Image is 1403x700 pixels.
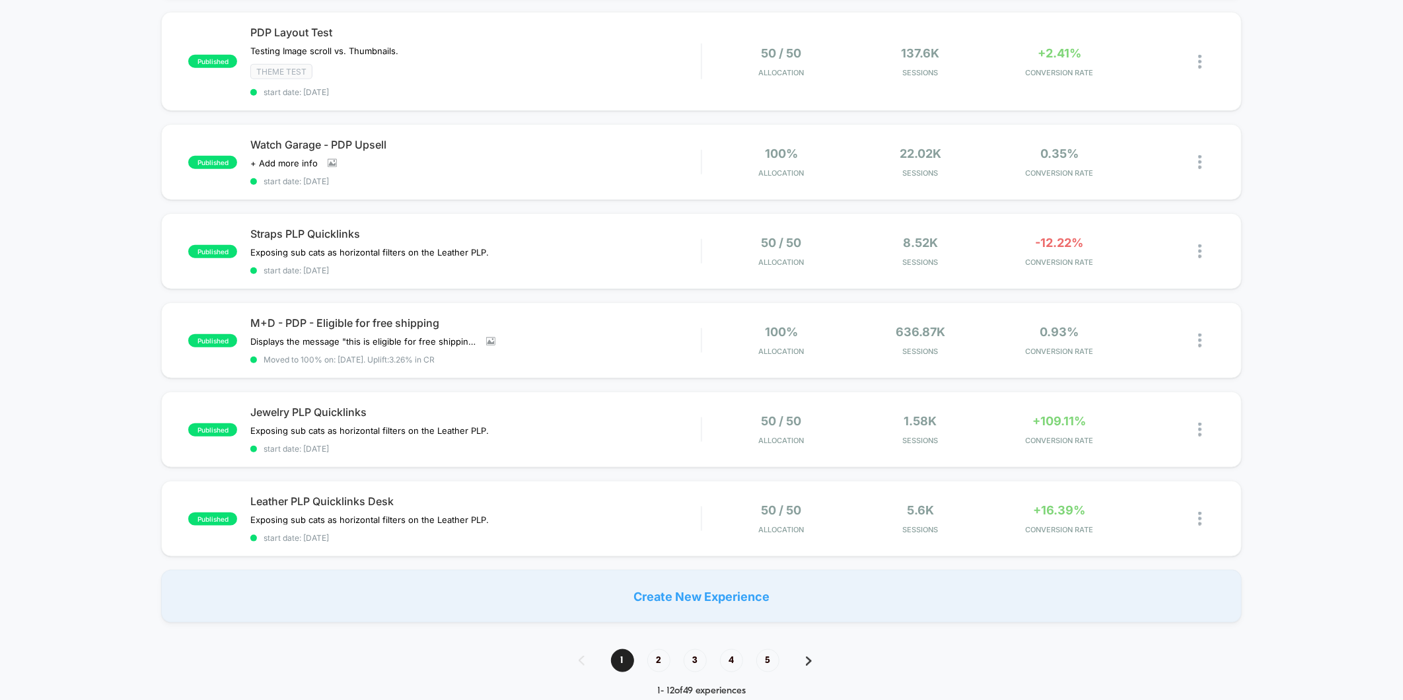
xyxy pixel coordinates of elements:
[993,258,1126,267] span: CONVERSION RATE
[250,444,701,454] span: start date: [DATE]
[759,168,805,178] span: Allocation
[904,414,937,428] span: 1.58k
[759,258,805,267] span: Allocation
[250,46,398,56] span: Testing Image scroll vs. Thumbnails.
[1198,512,1202,526] img: close
[902,46,940,60] span: 137.6k
[250,316,701,330] span: M+D - PDP - Eligible for free shipping
[993,168,1126,178] span: CONVERSION RATE
[1040,325,1079,339] span: 0.93%
[250,495,701,508] span: Leather PLP Quicklinks Desk
[611,649,634,672] span: 1
[250,405,701,419] span: Jewelry PLP Quicklinks
[250,514,491,525] span: Exposing sub cats as horizontal filters on the Leather PLP.
[854,168,987,178] span: Sessions
[1034,503,1086,517] span: +16.39%
[250,158,318,168] span: + Add more info
[250,26,701,39] span: PDP Layout Test
[854,525,987,534] span: Sessions
[250,64,312,79] span: Theme Test
[896,325,945,339] span: 636.87k
[565,685,838,697] div: 1 - 12 of 49 experiences
[250,533,701,543] span: start date: [DATE]
[765,147,798,160] span: 100%
[1038,46,1081,60] span: +2.41%
[759,68,805,77] span: Allocation
[993,436,1126,445] span: CONVERSION RATE
[854,436,987,445] span: Sessions
[759,525,805,534] span: Allocation
[762,414,802,428] span: 50 / 50
[759,347,805,356] span: Allocation
[250,138,701,151] span: Watch Garage - PDP Upsell
[759,436,805,445] span: Allocation
[250,176,701,186] span: start date: [DATE]
[1198,55,1202,69] img: close
[250,87,701,97] span: start date: [DATE]
[250,227,701,240] span: Straps PLP Quicklinks
[854,347,987,356] span: Sessions
[762,503,802,517] span: 50 / 50
[188,512,237,526] span: published
[1198,155,1202,169] img: close
[903,236,938,250] span: 8.52k
[993,68,1126,77] span: CONVERSION RATE
[161,570,1241,623] div: Create New Experience
[854,258,987,267] span: Sessions
[762,236,802,250] span: 50 / 50
[854,68,987,77] span: Sessions
[1036,236,1084,250] span: -12.22%
[993,347,1126,356] span: CONVERSION RATE
[756,649,779,672] span: 5
[993,525,1126,534] span: CONVERSION RATE
[900,147,941,160] span: 22.02k
[188,245,237,258] span: published
[188,156,237,169] span: published
[647,649,670,672] span: 2
[806,656,812,666] img: pagination forward
[1198,244,1202,258] img: close
[250,425,491,436] span: Exposing sub cats as horizontal filters on the Leather PLP.
[1033,414,1087,428] span: +109.11%
[907,503,934,517] span: 5.6k
[250,336,476,347] span: Displays the message "this is eligible for free shipping" on all PDPs that are $125+ (US only)
[1198,333,1202,347] img: close
[250,247,491,258] span: Exposing sub cats as horizontal filters on the Leather PLP.
[684,649,707,672] span: 3
[188,334,237,347] span: published
[188,423,237,437] span: published
[264,355,435,365] span: Moved to 100% on: [DATE] . Uplift: 3.26% in CR
[1040,147,1079,160] span: 0.35%
[762,46,802,60] span: 50 / 50
[765,325,798,339] span: 100%
[720,649,743,672] span: 4
[1198,423,1202,437] img: close
[250,265,701,275] span: start date: [DATE]
[188,55,237,68] span: published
